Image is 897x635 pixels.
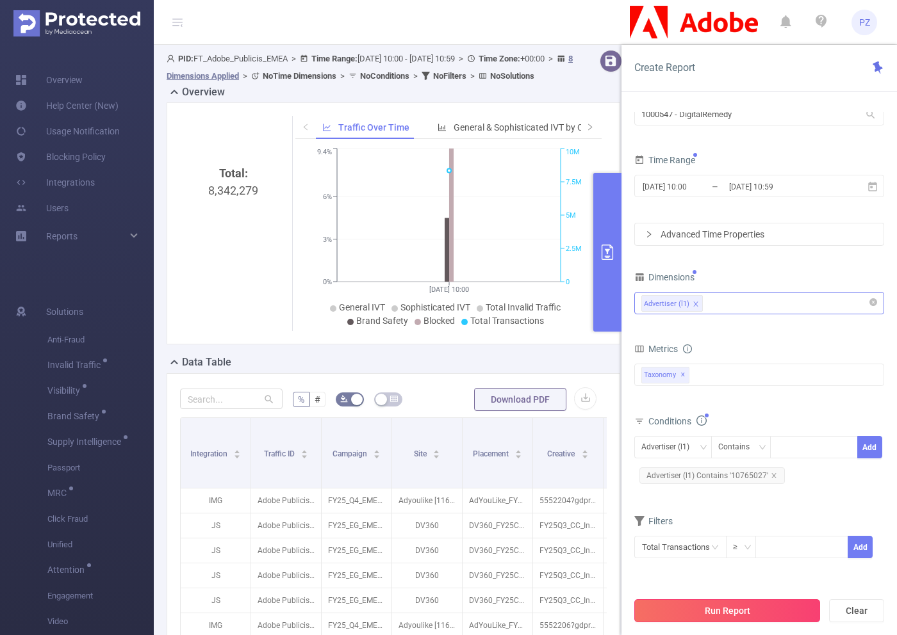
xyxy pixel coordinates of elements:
span: Unified [47,532,154,558]
div: Advertiser (l1) [641,437,698,458]
p: Adobe Publicis Emea Tier 1 [27133] [251,488,321,513]
span: Sophisticated IVT [400,302,470,312]
span: General IVT [339,302,385,312]
tspan: 0 [566,278,570,286]
p: Adyoulike [11655] [392,488,462,513]
i: icon: close-circle [869,298,877,306]
p: DV360_FY25CC_BEH_Pr-CustomIntent_TR_MOB_BAN_300x250_NA_Scibids_ROI_Test [9899730] [463,513,532,538]
i: icon: user [167,54,178,63]
p: 5552204?gdpr=1 [533,488,603,513]
input: Search... [180,389,283,409]
a: Reports [46,223,78,249]
i: icon: caret-up [301,448,308,452]
span: FT_Adobe_Publicis_EMEA [DATE] 10:00 - [DATE] 10:59 +00:00 [167,54,573,81]
p: FY25Q3_CC_Individual_PremierePro_tr_tr_ColorManagement_ST_300x250_ColorManagement_NA.jpg [5411410] [533,588,603,613]
p: FY25_EG_EMEA_Creative_CCM_Acquisition_Buy_4200323233_P36036_Test [268636] [322,588,391,613]
input: Start date [641,178,745,195]
img: Protected Media [13,10,140,36]
input: End date [728,178,832,195]
p: AdYouLike_FY25AcrobatDemandCreation_PSP_Cohort-AdYouLike-ADC-ACRO-Partner_UK_DSK_ST_1200x627_Mark... [463,488,532,513]
span: Placement [473,449,511,458]
b: No Conditions [360,71,409,81]
p: 1 [604,513,673,538]
p: DV360_FY25CC_BEH_Pr-CustomIntent_TR_MOB_BAN_300x250_NA_Scibids_ROI_Test [9899730] [463,588,532,613]
i: icon: bg-colors [340,395,348,403]
p: FY25Q3_CC_Individual_PremierePro_tr_tr_CaptionTranslations_ST_300x250_CaptionTranslations_NA.jpg ... [533,513,603,538]
span: Passport [47,455,154,481]
p: FY25_EG_EMEA_Creative_CCM_Acquisition_Buy_4200323233_P36036_Test [268636] [322,513,391,538]
span: Click Fraud [47,506,154,532]
span: > [455,54,467,63]
span: # [315,394,320,405]
b: Total: [219,166,248,180]
tspan: 6% [323,193,332,201]
p: DV360_FY25CC_BEH_Pr-CustomIntent_TR_MOB_BAN_300x250_NA_Scibids_ROI_Test [9899730] [463,563,532,588]
p: DV360_FY25CC_BEH_Pr-CustomIntent_TR_MOB_BAN_300x250_NA_Scibids_ROI_Test [9899730] [463,538,532,563]
i: icon: bar-chart [438,123,447,132]
span: Dimensions [634,272,695,282]
span: Brand Safety [47,412,104,421]
span: > [239,71,251,81]
b: Time Zone: [479,54,520,63]
i: icon: down [700,444,707,453]
div: Sort [581,448,589,456]
button: Download PDF [474,388,566,411]
i: icon: caret-up [374,448,381,452]
b: PID: [178,54,193,63]
span: Attention [47,565,89,574]
a: Usage Notification [15,118,120,144]
h2: Overview [182,84,225,100]
span: Create Report [634,61,695,74]
span: Traffic ID [264,449,297,458]
span: > [288,54,300,63]
a: Blocking Policy [15,144,106,170]
i: icon: left [302,123,309,131]
button: Clear [829,599,884,622]
p: FY25_EG_EMEA_Creative_CCM_Acquisition_Buy_4200323233_P36036_Test [268636] [322,538,391,563]
p: DV360 [392,538,462,563]
i: icon: info-circle [683,344,692,353]
div: Sort [300,448,308,456]
span: Engagement [47,583,154,609]
p: 1 [604,588,673,613]
tspan: 9.4% [317,149,332,157]
p: Adobe Publicis Emea Tier 1 [27133] [251,538,321,563]
span: Filters [634,516,673,526]
button: Add [857,436,882,458]
span: Advertiser (l1) Contains '10765027' [639,467,785,484]
span: > [409,71,422,81]
b: No Solutions [490,71,534,81]
span: Creative [547,449,577,458]
div: Advertiser (l1) [644,296,689,312]
span: Conditions [648,416,707,426]
i: icon: table [390,395,398,403]
p: IMG [181,488,251,513]
tspan: 5M [566,211,576,220]
span: > [545,54,557,63]
p: Adobe Publicis Emea Tier 1 [27133] [251,513,321,538]
li: Advertiser (l1) [641,295,703,312]
tspan: 0% [323,278,332,286]
a: Help Center (New) [15,93,119,118]
i: icon: right [586,123,594,131]
p: JS [181,538,251,563]
p: DV360 [392,513,462,538]
div: ≥ [733,536,746,558]
span: MRC [47,488,71,497]
span: Solutions [46,299,83,325]
p: Adobe Publicis Emea Tier 1 [27133] [251,563,321,588]
h2: Data Table [182,355,231,370]
i: icon: caret-up [515,448,522,452]
b: No Time Dimensions [263,71,336,81]
div: icon: rightAdvanced Time Properties [635,223,884,245]
p: FY25Q3_CC_Individual_PremierePro_tr_tr_GenerativeExtend_ST_300x250_GenExtend_NA.jpg [5411414] [533,538,603,563]
p: FY25_Q4_EMEA_DocumentCloud_AcrobatsGotIt_Progression_Progression_CP323VD_P42498_NA [287833] [322,488,391,513]
b: Time Range: [311,54,358,63]
i: icon: caret-down [374,453,381,457]
i: icon: caret-up [234,448,241,452]
span: PZ [859,10,870,35]
span: Supply Intelligence [47,437,126,446]
span: Taxonomy [641,367,689,383]
span: ✕ [680,367,686,383]
i: icon: caret-up [433,448,440,452]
